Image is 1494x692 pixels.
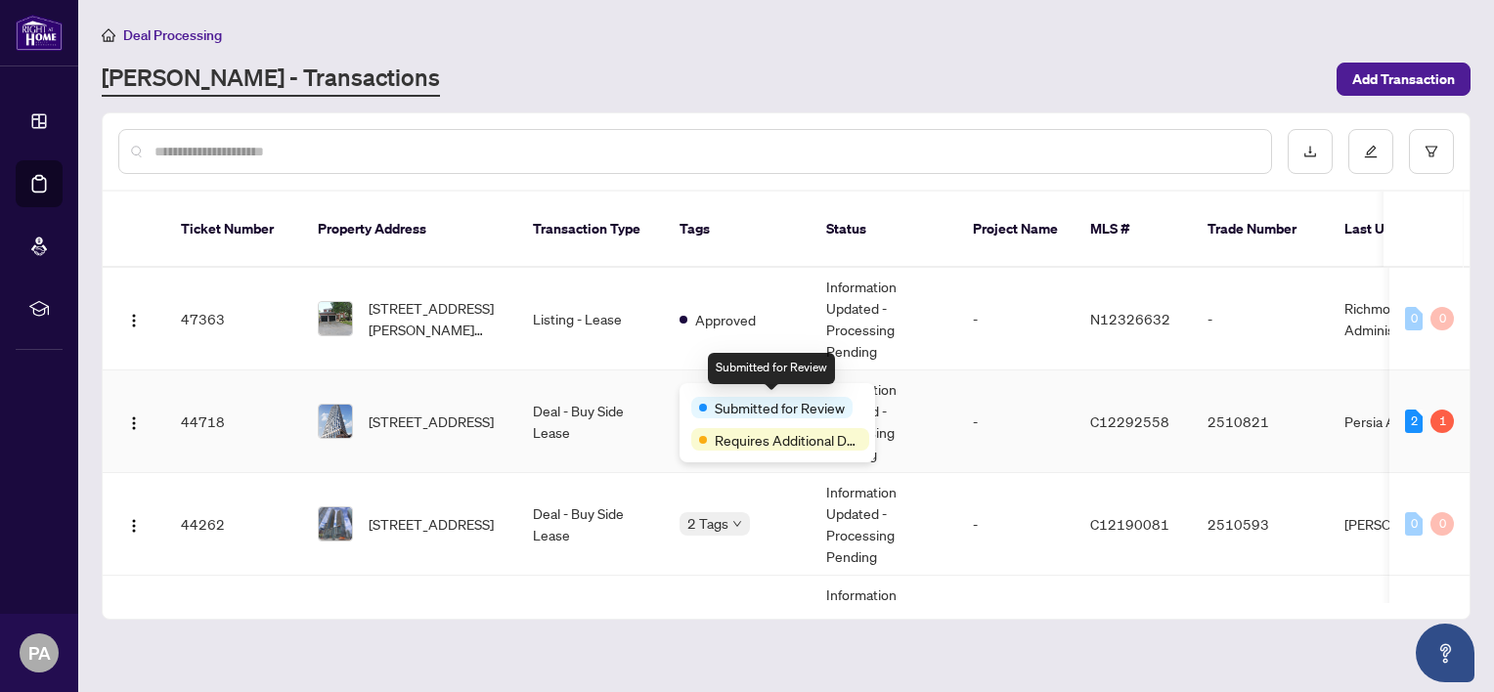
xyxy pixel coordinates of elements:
button: filter [1409,129,1454,174]
td: Information Updated - Processing Pending [811,268,957,370]
th: Trade Number [1192,192,1329,268]
button: Logo [118,406,150,437]
div: 1 [1430,410,1454,433]
div: 0 [1405,512,1423,536]
span: Requires Additional Docs [715,429,861,451]
img: Logo [126,518,142,534]
div: 0 [1430,307,1454,330]
th: Last Updated By [1329,192,1475,268]
td: [PERSON_NAME] [1329,473,1475,576]
td: Listing - Lease [517,268,664,370]
button: Logo [118,508,150,540]
td: 47363 [165,268,302,370]
div: 0 [1405,307,1423,330]
td: Deal - Buy Side Lease [517,473,664,576]
td: Information Updated - Processing Pending [811,473,957,576]
button: Logo [118,303,150,334]
td: Information Updated - Processing Pending [811,370,957,473]
td: - [957,473,1075,576]
th: Property Address [302,192,517,268]
div: Submitted for Review [708,353,835,384]
div: 0 [1430,512,1454,536]
td: Information Updated - Processing Pending [811,576,957,678]
img: Logo [126,313,142,328]
a: [PERSON_NAME] - Transactions [102,62,440,97]
img: logo [16,15,63,51]
span: [STREET_ADDRESS] [369,513,494,535]
span: Approved [695,309,756,330]
span: filter [1425,145,1438,158]
span: [STREET_ADDRESS][PERSON_NAME][PERSON_NAME] [369,297,502,340]
td: Richmond Hill Administrator [1329,268,1475,370]
img: thumbnail-img [319,507,352,541]
td: - [957,370,1075,473]
img: thumbnail-img [319,302,352,335]
td: 2510593 [1192,473,1329,576]
button: Add Transaction [1337,63,1471,96]
td: [PERSON_NAME] [1329,576,1475,678]
img: Logo [126,415,142,431]
td: - [957,268,1075,370]
span: N12326632 [1090,310,1170,327]
th: Transaction Type [517,192,664,268]
span: edit [1364,145,1378,158]
th: MLS # [1075,192,1192,268]
td: Deal - Buy Side Lease [517,576,664,678]
button: edit [1348,129,1393,174]
button: Open asap [1416,624,1474,682]
td: 43688 [165,576,302,678]
td: 2510610 [1192,576,1329,678]
td: - [957,576,1075,678]
span: PA [28,639,51,667]
td: Persia Atyabi [1329,370,1475,473]
span: 2 Tags [687,512,728,535]
th: Status [811,192,957,268]
span: home [102,28,115,42]
td: - [1192,268,1329,370]
span: Submitted for Review [715,397,845,418]
span: C12292558 [1090,412,1169,430]
td: Deal - Buy Side Lease [517,370,664,473]
span: download [1303,145,1317,158]
span: down [732,519,742,529]
th: Tags [664,192,811,268]
img: thumbnail-img [319,405,352,438]
span: C12190081 [1090,515,1169,533]
div: 2 [1405,410,1423,433]
th: Ticket Number [165,192,302,268]
td: 44262 [165,473,302,576]
span: Add Transaction [1352,64,1455,95]
td: 2510821 [1192,370,1329,473]
span: Deal Processing [123,26,222,44]
td: 44718 [165,370,302,473]
span: [STREET_ADDRESS] [369,411,494,432]
th: Project Name [957,192,1075,268]
button: download [1288,129,1333,174]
